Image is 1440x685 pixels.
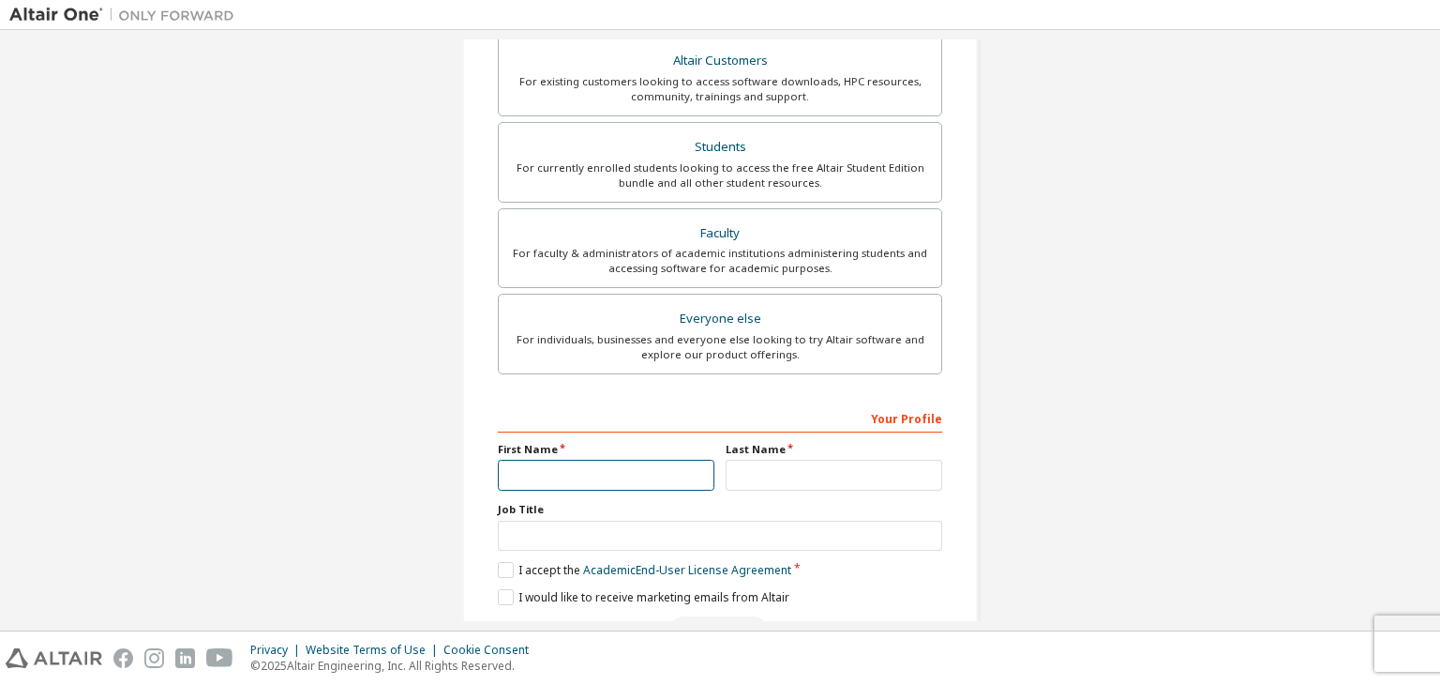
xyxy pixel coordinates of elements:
[113,648,133,668] img: facebook.svg
[498,442,714,457] label: First Name
[510,246,930,276] div: For faculty & administrators of academic institutions administering students and accessing softwa...
[510,134,930,160] div: Students
[6,648,102,668] img: altair_logo.svg
[306,643,443,658] div: Website Terms of Use
[250,643,306,658] div: Privacy
[498,502,942,517] label: Job Title
[144,648,164,668] img: instagram.svg
[9,6,244,24] img: Altair One
[498,616,942,645] div: Read and acccept EULA to continue
[510,74,930,104] div: For existing customers looking to access software downloads, HPC resources, community, trainings ...
[250,658,540,674] p: © 2025 Altair Engineering, Inc. All Rights Reserved.
[510,306,930,332] div: Everyone else
[510,221,930,247] div: Faculty
[498,589,789,605] label: I would like to receive marketing emails from Altair
[443,643,540,658] div: Cookie Consent
[510,332,930,362] div: For individuals, businesses and everyone else looking to try Altair software and explore our prod...
[510,160,930,190] div: For currently enrolled students looking to access the free Altair Student Edition bundle and all ...
[175,648,195,668] img: linkedin.svg
[510,48,930,74] div: Altair Customers
[206,648,233,668] img: youtube.svg
[498,403,942,433] div: Your Profile
[498,562,791,578] label: I accept the
[726,442,942,457] label: Last Name
[583,562,791,578] a: Academic End-User License Agreement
